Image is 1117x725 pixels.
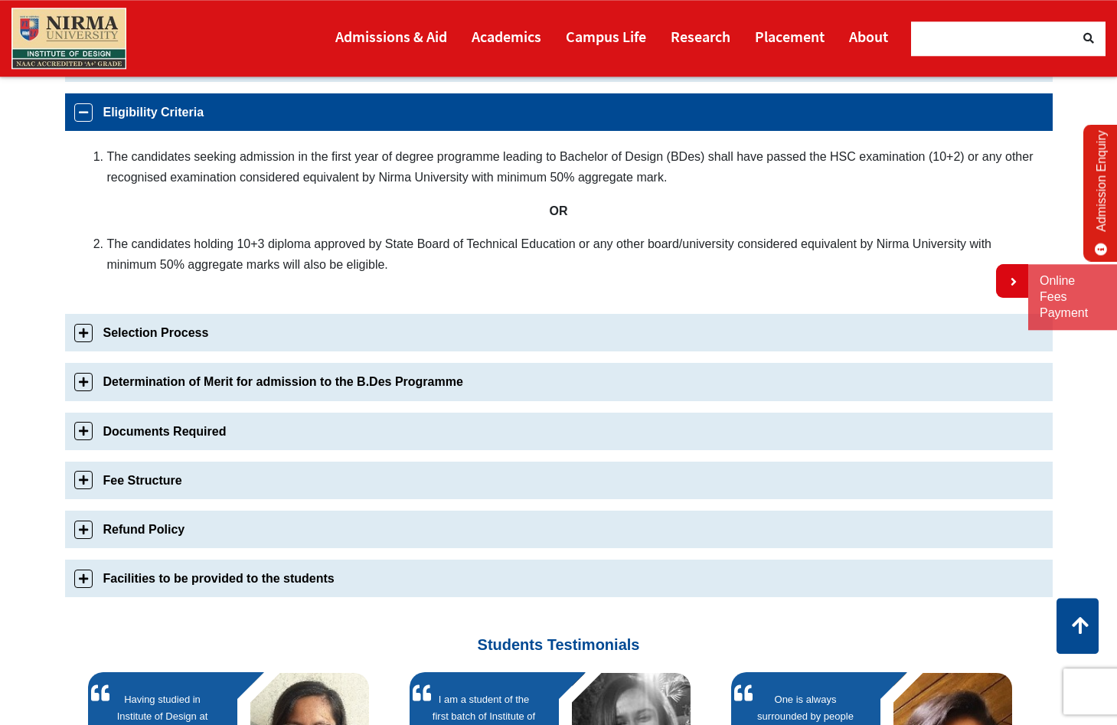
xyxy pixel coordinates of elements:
a: Academics [472,21,541,52]
a: Selection Process [65,314,1053,351]
li: The candidates holding 10+3 diploma approved by State Board of Technical Education or any other b... [107,234,1037,275]
a: Refund Policy [65,511,1053,548]
a: About [849,21,888,52]
a: Documents Required [65,413,1053,450]
a: Research [671,21,730,52]
img: main_logo [11,8,126,69]
a: Admissions & Aid [335,21,447,52]
strong: OR [550,204,568,217]
li: The candidates seeking admission in the first year of degree programme leading to Bachelor of Des... [107,146,1037,188]
a: Online Fees Payment [1040,273,1106,321]
a: Determination of Merit for admission to the B.Des Programme [65,363,1053,400]
a: Facilities to be provided to the students [65,560,1053,597]
a: Eligibility Criteria [65,93,1053,131]
a: Fee Structure [65,462,1053,499]
a: Campus Life [566,21,646,52]
h3: Students Testimonials [77,609,1041,654]
a: Placement [755,21,825,52]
